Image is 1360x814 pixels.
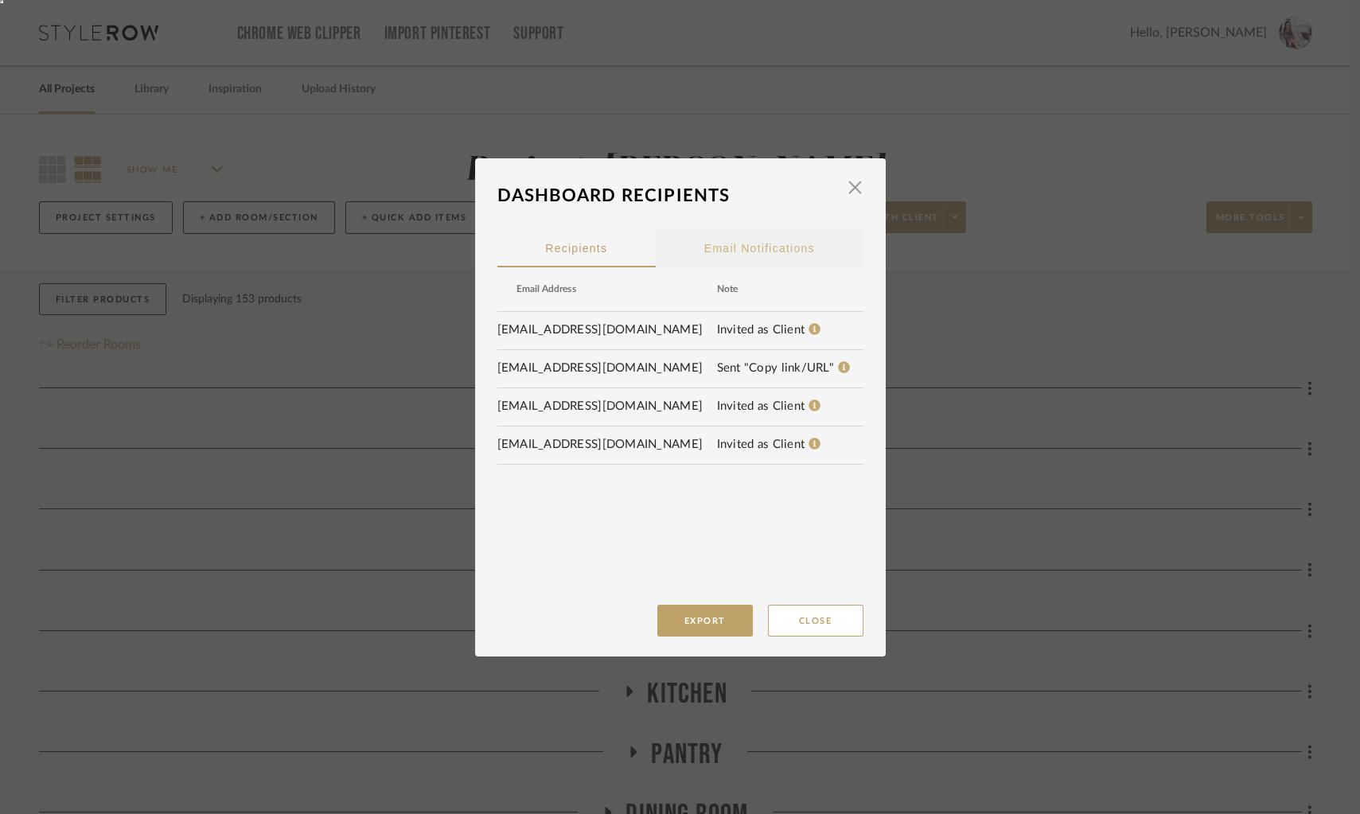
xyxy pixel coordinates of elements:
[497,356,717,380] td: [EMAIL_ADDRESS][DOMAIN_NAME]
[717,280,863,298] th: Note
[717,399,825,415] div: Invited as Client
[497,318,717,342] td: [EMAIL_ADDRESS][DOMAIN_NAME]
[497,433,717,457] td: [EMAIL_ADDRESS][DOMAIN_NAME]
[497,395,717,419] td: [EMAIL_ADDRESS][DOMAIN_NAME]
[840,172,871,204] button: Close
[768,605,863,637] button: Close
[545,243,607,254] span: Recipients
[497,280,717,298] th: Email Address
[497,178,840,213] div: Dashboard Recipients
[704,228,815,268] div: Email Notifications
[717,322,825,338] div: Invited as Client
[717,360,854,376] div: Sent "Copy link/URL"
[497,178,863,213] dialog-header: Dashboard Recipients
[717,437,825,453] div: Invited as Client
[657,605,753,637] button: Export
